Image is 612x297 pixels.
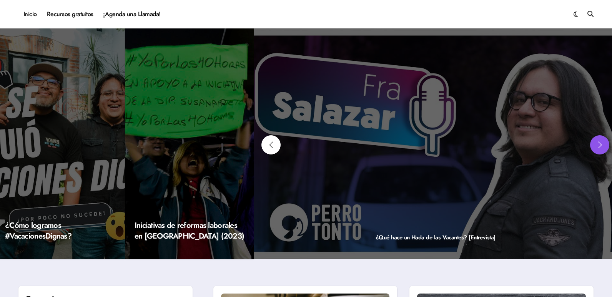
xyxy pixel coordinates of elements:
[5,220,72,242] a: ¿Cómo logramos #VacacionesDignas?
[261,135,281,154] div: Previous slide
[42,4,98,25] a: Recursos gratuitos
[590,135,609,154] div: Next slide
[18,4,42,25] a: Inicio
[98,4,166,25] a: ¡Agenda una Llamada!
[376,233,496,242] a: ¿Qué hace un Hada de las Vacantes? [Entrevista]
[135,220,244,242] a: Iniciativas de reformas laborales en [GEOGRAPHIC_DATA] (2023)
